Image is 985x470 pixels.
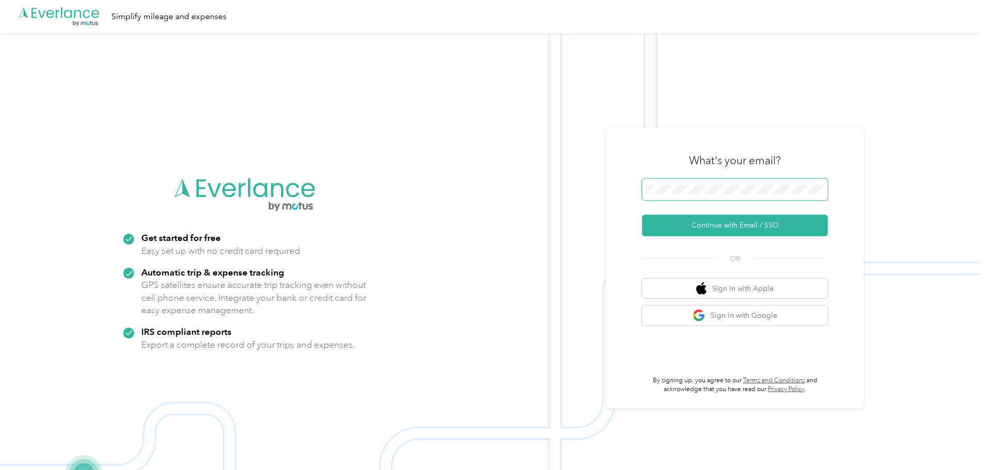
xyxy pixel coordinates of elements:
[141,245,300,257] p: Easy set up with no credit card required
[689,153,781,168] h3: What's your email?
[141,279,367,317] p: GPS satellites ensure accurate trip tracking even without cell phone service. Integrate your bank...
[111,10,226,23] div: Simplify mileage and expenses
[696,282,707,295] img: apple logo
[642,305,828,326] button: google logoSign in with Google
[141,232,221,243] strong: Get started for free
[642,376,828,394] p: By signing up, you agree to our and acknowledge that you have read our .
[717,253,753,264] span: OR
[642,215,828,236] button: Continue with Email / SSO
[768,385,805,393] a: Privacy Policy
[141,338,355,351] p: Export a complete record of your trips and expenses.
[743,377,805,384] a: Terms and Conditions
[642,279,828,299] button: apple logoSign in with Apple
[693,309,705,322] img: google logo
[141,267,284,278] strong: Automatic trip & expense tracking
[141,326,232,337] strong: IRS compliant reports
